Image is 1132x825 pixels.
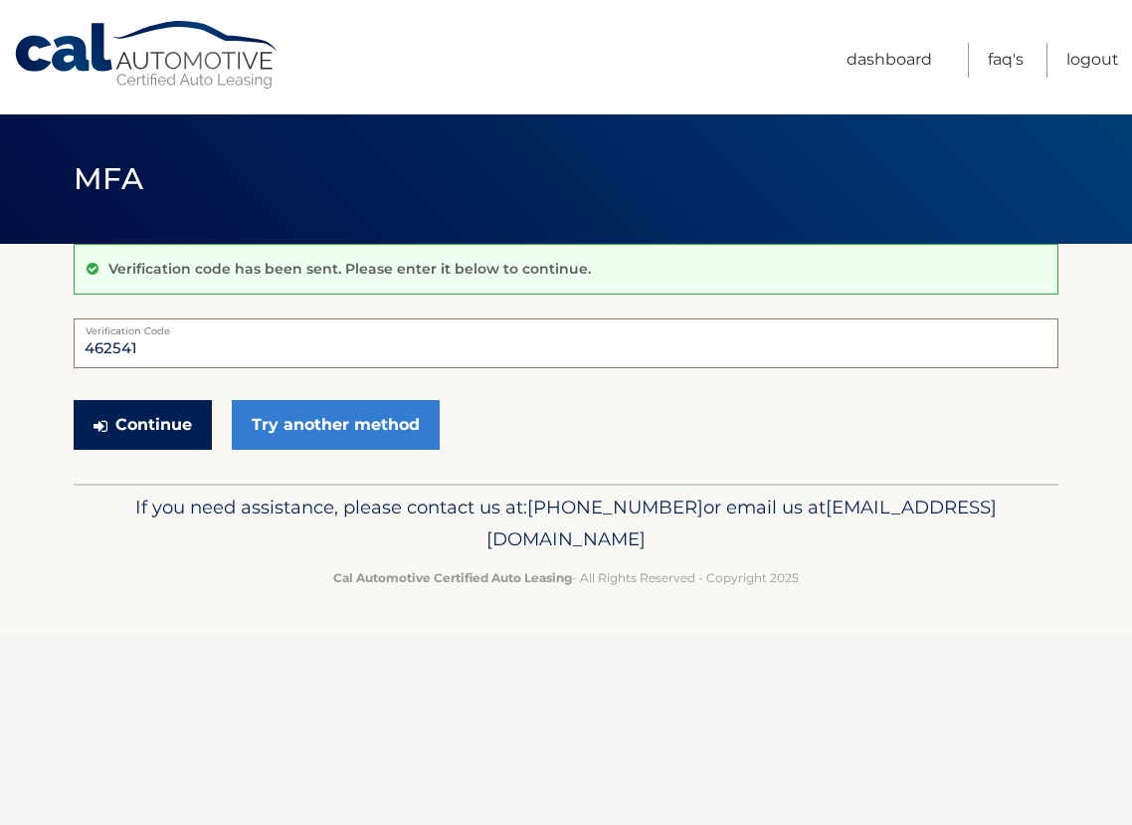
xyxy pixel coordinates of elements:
span: [PHONE_NUMBER] [527,496,703,518]
span: [EMAIL_ADDRESS][DOMAIN_NAME] [486,496,997,550]
p: If you need assistance, please contact us at: or email us at [87,492,1045,555]
a: Cal Automotive [13,20,282,91]
p: - All Rights Reserved - Copyright 2025 [87,567,1045,588]
strong: Cal Automotive Certified Auto Leasing [333,570,572,585]
a: Logout [1066,43,1119,78]
a: Try another method [232,400,440,450]
p: Verification code has been sent. Please enter it below to continue. [108,260,591,278]
label: Verification Code [74,318,1058,334]
input: Verification Code [74,318,1058,368]
a: Dashboard [847,43,932,78]
button: Continue [74,400,212,450]
span: MFA [74,160,143,197]
a: FAQ's [988,43,1024,78]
